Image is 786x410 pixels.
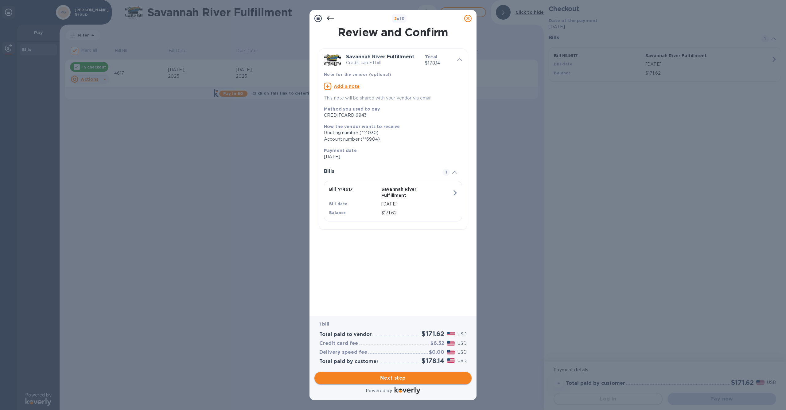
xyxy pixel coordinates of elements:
[422,330,444,338] h2: $171.62
[319,332,372,338] h3: Total paid to vendor
[324,107,380,111] b: Method you used to pay
[319,359,379,365] h3: Total paid by customer
[447,341,455,346] img: USD
[319,349,367,355] h3: Delivery speed fee
[394,16,404,21] b: of 3
[329,186,379,192] p: Bill № 4617
[324,95,462,101] p: This note will be shared with your vendor via email
[324,54,462,101] div: Savannah River FulfillmentCredit card•1 billTotal$178.14Note for the vendor (optional)Add a noteT...
[329,201,348,206] b: Bill date
[324,72,391,77] b: Note for the vendor (optional)
[429,349,444,355] h3: $0.00
[319,322,329,326] b: 1 bill
[319,341,358,346] h3: Credit card fee
[324,112,457,119] div: CREDITCARD 6943
[425,60,452,66] p: $178.14
[442,169,450,176] span: 1
[346,54,414,60] b: Savannah River Fulfillment
[422,357,444,365] h2: $178.14
[381,210,452,216] p: $171.62
[447,358,455,363] img: USD
[319,374,467,382] span: Next step
[381,186,431,198] p: Savannah River Fulfillment
[457,349,467,356] p: USD
[324,181,462,221] button: Bill №4617Savannah River FulfillmentBill date[DATE]Balance$171.62
[324,136,457,143] div: Account number (**6904)
[317,26,469,39] h1: Review and Confirm
[329,210,346,215] b: Balance
[381,201,452,207] p: [DATE]
[324,169,435,174] h3: Bills
[447,332,455,336] img: USD
[395,387,420,394] img: Logo
[447,350,455,354] img: USD
[457,331,467,337] p: USD
[457,340,467,347] p: USD
[334,84,360,89] u: Add a note
[346,60,420,66] p: Credit card • 1 bill
[394,16,397,21] span: 2
[324,148,357,153] b: Payment date
[366,388,392,394] p: Powered by
[425,54,437,59] b: Total
[457,357,467,364] p: USD
[314,372,472,384] button: Next step
[324,154,457,160] p: [DATE]
[324,124,400,129] b: How the vendor wants to receive
[324,130,457,136] div: Routing number (**4030)
[430,341,444,346] h3: $6.52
